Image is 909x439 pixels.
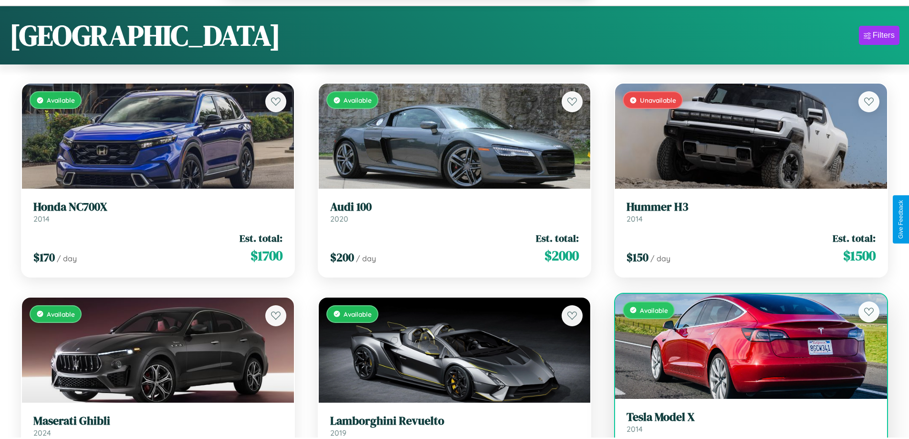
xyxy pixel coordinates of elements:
div: Give Feedback [898,200,904,239]
span: 2020 [330,214,348,224]
h3: Audi 100 [330,200,579,214]
span: Available [640,306,668,314]
span: 2014 [33,214,50,224]
span: Unavailable [640,96,676,104]
div: Filters [873,31,895,40]
a: Honda NC700X2014 [33,200,282,224]
span: $ 1700 [251,246,282,265]
a: Tesla Model X2014 [627,410,876,434]
span: Available [47,310,75,318]
h3: Lamborghini Revuelto [330,414,579,428]
h1: [GEOGRAPHIC_DATA] [10,16,281,55]
span: Available [344,96,372,104]
h3: Tesla Model X [627,410,876,424]
a: Lamborghini Revuelto2019 [330,414,579,438]
a: Maserati Ghibli2024 [33,414,282,438]
span: $ 150 [627,249,648,265]
span: $ 200 [330,249,354,265]
span: Est. total: [240,231,282,245]
span: 2014 [627,424,643,434]
span: $ 1500 [843,246,876,265]
a: Audi 1002020 [330,200,579,224]
span: Available [47,96,75,104]
h3: Honda NC700X [33,200,282,214]
span: / day [57,254,77,263]
h3: Hummer H3 [627,200,876,214]
button: Filters [859,26,899,45]
span: Est. total: [536,231,579,245]
span: Est. total: [833,231,876,245]
span: 2024 [33,428,51,438]
h3: Maserati Ghibli [33,414,282,428]
span: 2019 [330,428,346,438]
span: $ 2000 [544,246,579,265]
span: 2014 [627,214,643,224]
span: Available [344,310,372,318]
span: / day [356,254,376,263]
a: Hummer H32014 [627,200,876,224]
span: / day [650,254,670,263]
span: $ 170 [33,249,55,265]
